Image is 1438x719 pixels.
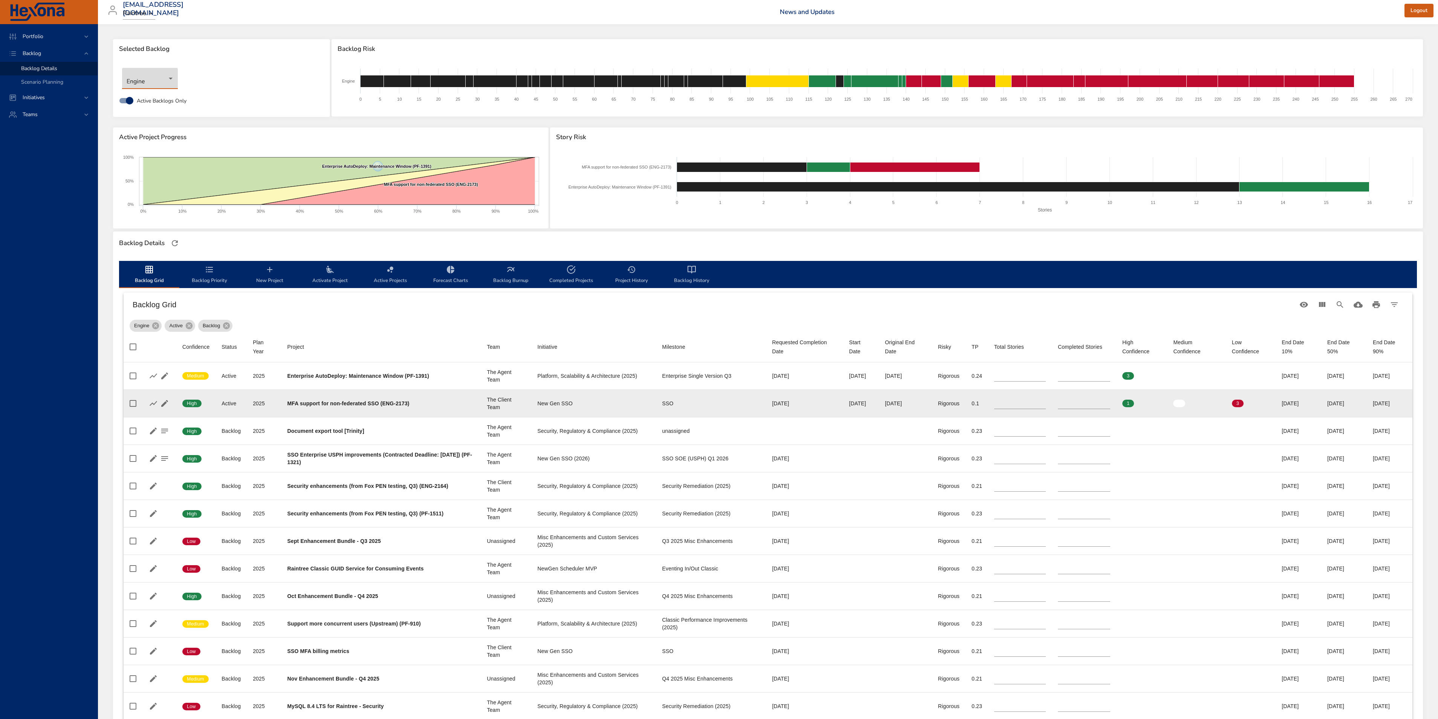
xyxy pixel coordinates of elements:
div: Risky [938,342,951,351]
text: 20% [217,209,226,213]
span: High [182,428,202,435]
text: 195 [1117,97,1124,101]
span: 0 [1173,373,1185,379]
div: 2025 [253,400,275,407]
div: End Date 90% [1373,338,1406,356]
span: Active Backlogs Only [137,97,186,105]
text: 10 [397,97,402,101]
div: Sort [885,338,926,356]
text: 265 [1390,97,1397,101]
div: Security, Regulatory & Compliance (2025) [537,510,650,517]
span: Medium [182,373,209,379]
button: Edit Project Details [148,701,159,712]
span: TP [972,342,982,351]
div: [DATE] [772,372,837,380]
text: 55 [573,97,577,101]
text: 125 [844,97,851,101]
text: 95 [729,97,733,101]
h3: [EMAIL_ADDRESS][DOMAIN_NAME] [123,1,183,17]
text: 75 [651,97,655,101]
span: Project [287,342,475,351]
span: 0 [1232,373,1244,379]
div: [DATE] [772,455,837,462]
span: Low Confidence [1232,338,1270,356]
text: 210 [1175,97,1182,101]
text: 100% [528,209,538,213]
div: Rigorous [938,427,960,435]
text: 85 [689,97,694,101]
div: 2025 [253,372,275,380]
text: 185 [1078,97,1085,101]
div: 2025 [253,482,275,490]
div: Sort [1058,342,1102,351]
div: The Agent Team [487,368,526,383]
text: 250 [1331,97,1338,101]
span: 0 [1173,400,1185,407]
span: 1 [1122,400,1134,407]
text: 12 [1194,200,1199,205]
button: Project Notes [159,453,170,464]
text: 135 [883,97,890,101]
div: Rigorous [938,482,960,490]
button: Show Burnup [148,370,159,382]
text: 120 [825,97,831,101]
span: Completed Stories [1058,342,1110,351]
text: 0% [128,202,134,207]
text: 35 [495,97,499,101]
span: New Project [244,265,295,285]
div: Total Stories [994,342,1024,351]
b: Security enhancements (from Fox PEN testing, Q3) (PF-1511) [287,511,443,517]
span: Active Projects [365,265,416,285]
div: [DATE] [1282,427,1315,435]
text: 1 [719,200,721,205]
div: [DATE] [885,400,926,407]
div: 0.23 [972,455,982,462]
div: [DATE] [1373,482,1406,490]
text: 140 [903,97,909,101]
text: 50% [335,209,343,213]
text: 4 [849,200,851,205]
button: Edit Project Details [148,618,159,629]
div: [DATE] [1327,400,1361,407]
span: Team [487,342,526,351]
text: 11 [1151,200,1155,205]
text: 50 [553,97,558,101]
div: SSO [662,400,760,407]
text: 0 [359,97,362,101]
div: Rigorous [938,455,960,462]
text: 100% [123,155,134,159]
span: Logout [1410,6,1427,15]
button: Refresh Page [169,238,180,249]
text: 220 [1215,97,1221,101]
div: Sort [537,342,557,351]
div: Backlog [198,320,232,332]
div: Sort [222,342,237,351]
div: 0.23 [972,427,982,435]
text: 170 [1020,97,1027,101]
div: Sort [849,338,873,356]
div: Sort [1173,338,1219,356]
div: [DATE] [1282,482,1315,490]
text: 110 [786,97,793,101]
text: 45 [534,97,538,101]
button: Print [1367,296,1385,314]
div: Milestone [662,342,685,351]
div: [DATE] [772,482,837,490]
div: [DATE] [1327,510,1361,517]
div: unassigned [662,427,760,435]
div: [DATE] [772,510,837,517]
div: Active [222,372,241,380]
div: Backlog [222,427,241,435]
text: 190 [1097,97,1104,101]
button: Download CSV [1349,296,1367,314]
div: Backlog [222,482,241,490]
div: Sort [487,342,500,351]
div: Unassigned [487,537,526,545]
button: Logout [1404,4,1433,18]
div: [DATE] [1327,455,1361,462]
div: The Agent Team [487,423,526,438]
button: Edit Project Details [159,370,170,382]
text: 80% [452,209,461,213]
b: Security enhancements (from Fox PEN testing, Q3) (ENG-2164) [287,483,448,489]
div: New Gen SSO (2026) [537,455,650,462]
